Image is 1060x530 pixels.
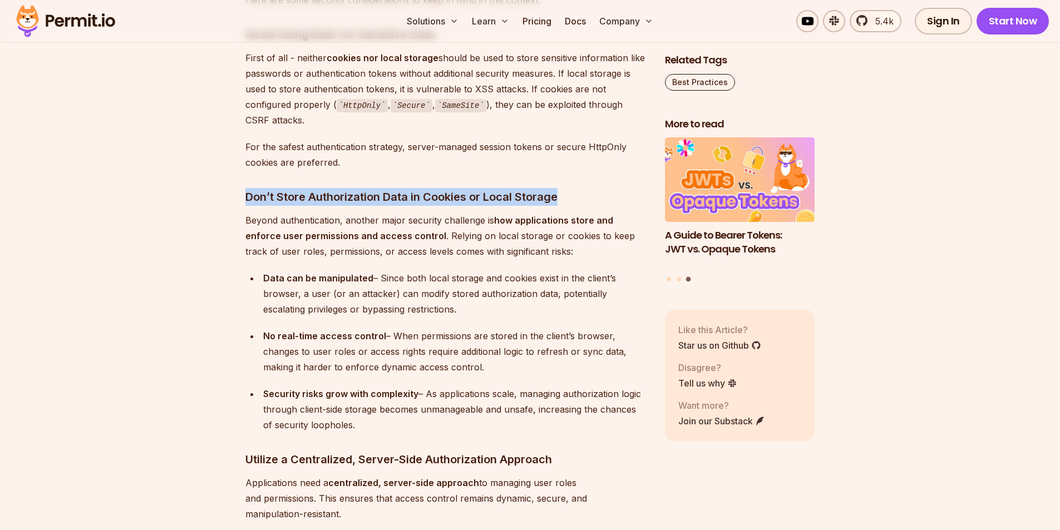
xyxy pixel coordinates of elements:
p: Beyond authentication, another major security challenge is . Relying on local storage or cookies ... [245,212,647,259]
p: First of all - neither should be used to store sensitive information like passwords or authentica... [245,50,647,128]
code: HttpOnly [337,99,388,112]
button: Go to slide 2 [677,277,681,281]
button: Go to slide 1 [667,277,671,281]
code: Secure [391,99,432,112]
div: – As applications scale, managing authorization logic through client-side storage becomes unmanag... [263,386,647,433]
a: Sign In [915,8,972,34]
img: Permit logo [11,2,120,40]
span: 5.4k [869,14,894,28]
h3: A Guide to Bearer Tokens: JWT vs. Opaque Tokens [665,229,815,256]
li: 3 of 3 [665,138,815,270]
strong: cookies nor local storage [327,52,438,63]
h2: More to read [665,117,815,131]
a: Star us on Github [678,339,761,352]
a: Start Now [977,8,1049,34]
strong: centralized, server-side approach [328,477,479,488]
p: For the safest authentication strategy, server-managed session tokens or secure HttpOnly cookies ... [245,139,647,170]
strong: No real-time access control [263,330,386,341]
div: – Since both local storage and cookies exist in the client’s browser, a user (or an attacker) can... [263,270,647,317]
div: – When permissions are stored in the client’s browser, changes to user roles or access rights req... [263,328,647,375]
a: Join our Substack [678,414,765,428]
button: Learn [467,10,514,32]
strong: Data can be manipulated [263,273,373,284]
a: A Guide to Bearer Tokens: JWT vs. Opaque TokensA Guide to Bearer Tokens: JWT vs. Opaque Tokens [665,138,815,270]
a: Tell us why [678,377,737,390]
h3: Don’t Store Authorization Data in Cookies or Local Storage [245,188,647,206]
h2: Related Tags [665,53,815,67]
div: Posts [665,138,815,284]
a: 5.4k [850,10,901,32]
h3: Utilize a Centralized, Server-Side Authorization Approach [245,450,647,468]
a: Docs [560,10,590,32]
button: Company [595,10,658,32]
p: Disagree? [678,361,737,374]
code: SameSite [435,99,486,112]
button: Go to slide 3 [686,277,691,282]
p: Want more? [678,399,765,412]
img: A Guide to Bearer Tokens: JWT vs. Opaque Tokens [665,138,815,222]
a: Best Practices [665,74,735,91]
p: Like this Article? [678,323,761,336]
p: Applications need a to managing user roles and permissions. This ensures that access control rema... [245,475,647,522]
strong: Security risks grow with complexity [263,388,418,399]
button: Solutions [402,10,463,32]
a: Pricing [518,10,556,32]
